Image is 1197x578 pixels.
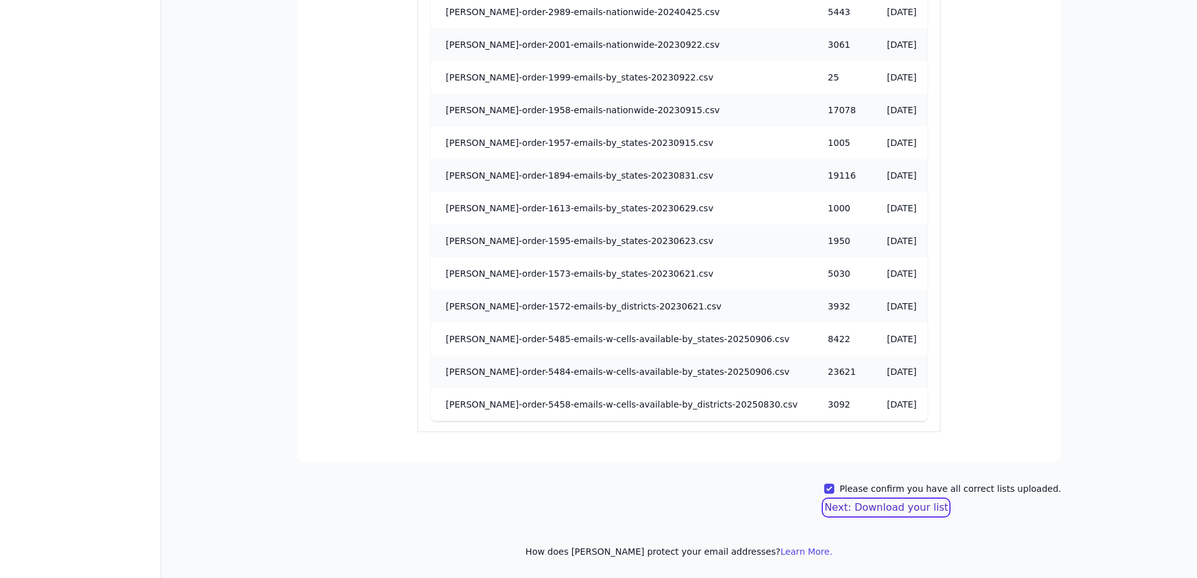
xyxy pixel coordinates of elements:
[813,192,872,225] td: 1000
[872,257,952,290] td: [DATE]
[872,290,952,323] td: [DATE]
[872,61,952,94] td: [DATE]
[813,290,872,323] td: 3932
[813,28,872,61] td: 3061
[431,290,813,323] td: [PERSON_NAME]-order-1572-emails-by_districts-20230621.csv
[872,388,952,421] td: [DATE]
[431,355,813,388] td: [PERSON_NAME]-order-5484-emails-w-cells-available-by_states-20250906.csv
[431,192,813,225] td: [PERSON_NAME]-order-1613-emails-by_states-20230629.csv
[813,61,872,94] td: 25
[431,323,813,355] td: [PERSON_NAME]-order-5485-emails-w-cells-available-by_states-20250906.csv
[872,28,952,61] td: [DATE]
[780,545,832,558] button: Learn More.
[813,126,872,159] td: 1005
[431,257,813,290] td: [PERSON_NAME]-order-1573-emails-by_states-20230621.csv
[872,159,952,192] td: [DATE]
[813,323,872,355] td: 8422
[431,126,813,159] td: [PERSON_NAME]-order-1957-emails-by_states-20230915.csv
[431,61,813,94] td: [PERSON_NAME]-order-1999-emails-by_states-20230922.csv
[813,355,872,388] td: 23621
[813,257,872,290] td: 5030
[813,159,872,192] td: 19116
[431,28,813,61] td: [PERSON_NAME]-order-2001-emails-nationwide-20230922.csv
[813,94,872,126] td: 17078
[872,355,952,388] td: [DATE]
[872,126,952,159] td: [DATE]
[431,159,813,192] td: [PERSON_NAME]-order-1894-emails-by_states-20230831.csv
[431,94,813,126] td: [PERSON_NAME]-order-1958-emails-nationwide-20230915.csv
[431,388,813,421] td: [PERSON_NAME]-order-5458-emails-w-cells-available-by_districts-20250830.csv
[813,225,872,257] td: 1950
[872,94,952,126] td: [DATE]
[872,225,952,257] td: [DATE]
[297,545,1061,558] p: How does [PERSON_NAME] protect your email addresses?
[839,482,1061,495] label: Please confirm you have all correct lists uploaded.
[872,323,952,355] td: [DATE]
[824,500,948,515] button: Next: Download your list
[872,192,952,225] td: [DATE]
[431,225,813,257] td: [PERSON_NAME]-order-1595-emails-by_states-20230623.csv
[813,388,872,421] td: 3092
